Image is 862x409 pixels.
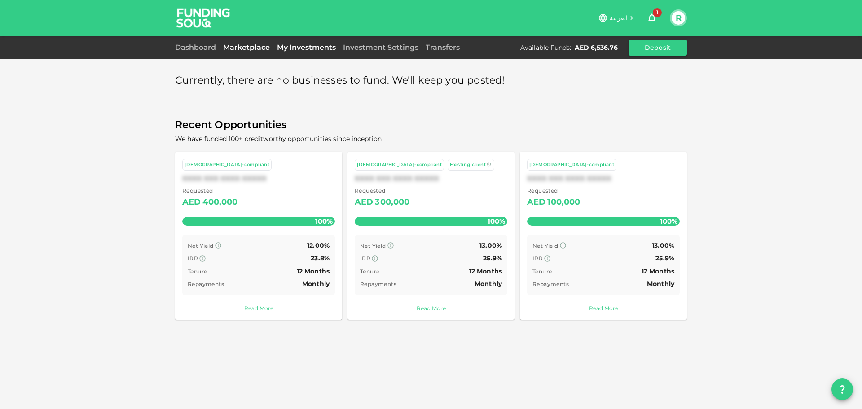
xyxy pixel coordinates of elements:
[520,152,687,320] a: [DEMOGRAPHIC_DATA]-compliantXXXX XXX XXXX XXXXX Requested AED100,000100% Net Yield 13.00% IRR 25....
[188,268,207,275] span: Tenure
[355,195,373,210] div: AED
[185,161,269,169] div: [DEMOGRAPHIC_DATA]-compliant
[375,195,409,210] div: 300,000
[652,242,674,250] span: 13.00%
[547,195,580,210] div: 100,000
[339,43,422,52] a: Investment Settings
[360,281,396,287] span: Repayments
[529,161,614,169] div: [DEMOGRAPHIC_DATA]-compliant
[610,14,628,22] span: العربية
[360,242,386,249] span: Net Yield
[302,280,330,288] span: Monthly
[655,254,674,262] span: 25.9%
[450,162,486,167] span: Existing client
[520,43,571,52] div: Available Funds :
[642,267,674,275] span: 12 Months
[527,195,545,210] div: AED
[273,43,339,52] a: My Investments
[483,254,502,262] span: 25.9%
[485,215,507,228] span: 100%
[313,215,335,228] span: 100%
[175,43,220,52] a: Dashboard
[357,161,442,169] div: [DEMOGRAPHIC_DATA]-compliant
[658,215,680,228] span: 100%
[175,116,687,134] span: Recent Opportunities
[479,242,502,250] span: 13.00%
[182,195,201,210] div: AED
[355,304,507,312] a: Read More
[355,186,410,195] span: Requested
[188,255,198,262] span: IRR
[647,280,674,288] span: Monthly
[672,11,685,25] button: R
[188,281,224,287] span: Repayments
[532,268,552,275] span: Tenure
[532,242,559,249] span: Net Yield
[347,152,515,320] a: [DEMOGRAPHIC_DATA]-compliant Existing clientXXXX XXX XXXX XXXXX Requested AED300,000100% Net Yiel...
[527,186,581,195] span: Requested
[175,152,342,320] a: [DEMOGRAPHIC_DATA]-compliantXXXX XXX XXXX XXXXX Requested AED400,000100% Net Yield 12.00% IRR 23....
[188,242,214,249] span: Net Yield
[182,186,238,195] span: Requested
[360,255,370,262] span: IRR
[422,43,463,52] a: Transfers
[175,72,505,89] span: Currently, there are no businesses to fund. We'll keep you posted!
[643,9,661,27] button: 1
[307,242,330,250] span: 12.00%
[532,255,543,262] span: IRR
[527,174,680,183] div: XXXX XXX XXXX XXXXX
[527,304,680,312] a: Read More
[575,43,618,52] div: AED 6,536.76
[202,195,237,210] div: 400,000
[831,378,853,400] button: question
[175,135,382,143] span: We have funded 100+ creditworthy opportunities since inception
[653,8,662,17] span: 1
[360,268,379,275] span: Tenure
[532,281,569,287] span: Repayments
[311,254,330,262] span: 23.8%
[355,174,507,183] div: XXXX XXX XXXX XXXXX
[475,280,502,288] span: Monthly
[182,174,335,183] div: XXXX XXX XXXX XXXXX
[182,304,335,312] a: Read More
[220,43,273,52] a: Marketplace
[629,40,687,56] button: Deposit
[469,267,502,275] span: 12 Months
[297,267,330,275] span: 12 Months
